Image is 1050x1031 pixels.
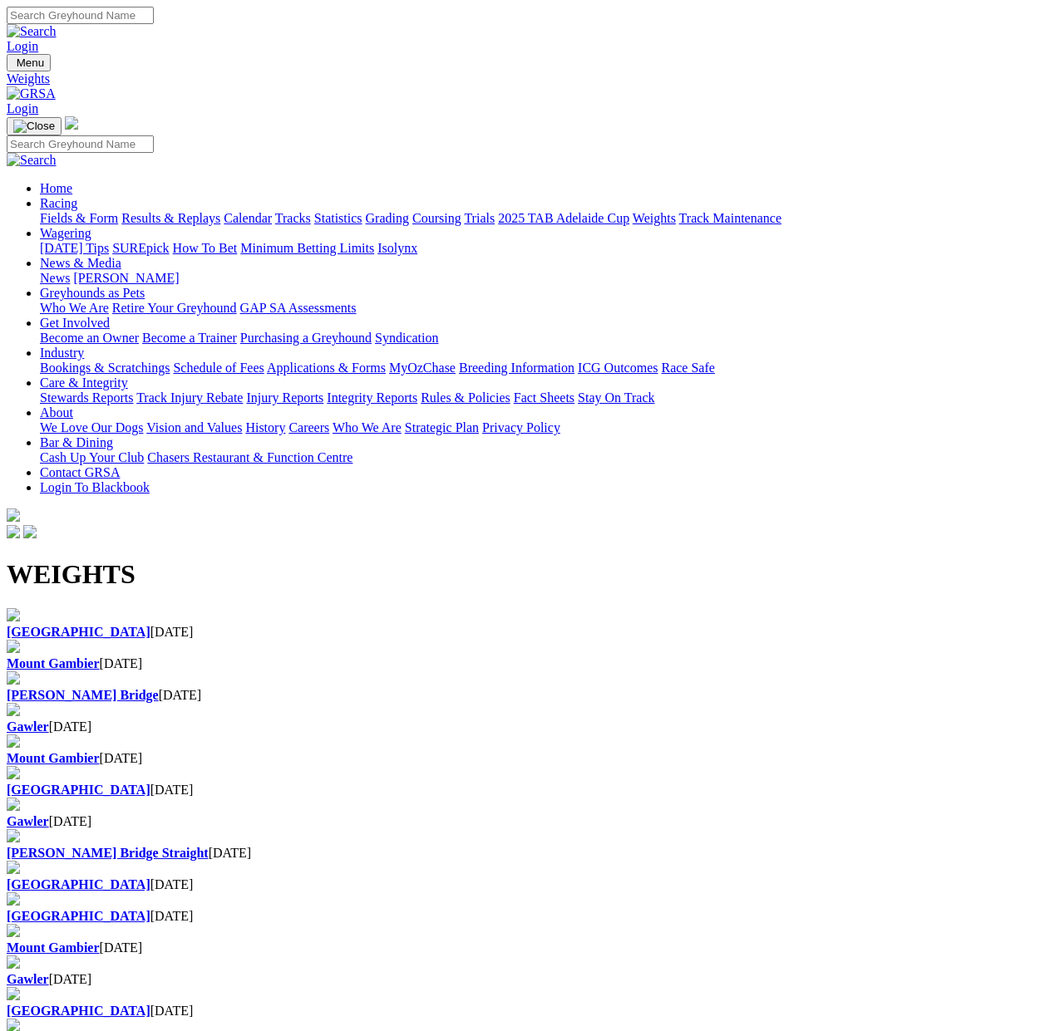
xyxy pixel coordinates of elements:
img: Search [7,24,57,39]
img: file-red.svg [7,892,20,906]
img: file-red.svg [7,829,20,842]
a: Applications & Forms [267,361,386,375]
a: Stay On Track [578,390,654,405]
a: Mount Gambier [7,751,100,765]
div: [DATE] [7,909,1043,924]
div: Bar & Dining [40,450,1043,465]
a: Gawler [7,814,49,828]
a: Isolynx [377,241,417,255]
img: file-red.svg [7,608,20,621]
div: Industry [40,361,1043,376]
a: Gawler [7,972,49,986]
a: Greyhounds as Pets [40,286,145,300]
div: [DATE] [7,656,1043,671]
div: [DATE] [7,751,1043,766]
a: [GEOGRAPHIC_DATA] [7,909,150,923]
img: facebook.svg [7,525,20,538]
h1: WEIGHTS [7,559,1043,590]
a: Vision and Values [146,420,242,434]
a: Mount Gambier [7,940,100,955]
a: Grading [366,211,409,225]
div: [DATE] [7,940,1043,955]
a: [GEOGRAPHIC_DATA] [7,1004,150,1018]
a: Schedule of Fees [173,361,264,375]
a: News [40,271,70,285]
div: [DATE] [7,625,1043,640]
div: [DATE] [7,877,1043,892]
a: ICG Outcomes [578,361,658,375]
a: Minimum Betting Limits [240,241,374,255]
a: Gawler [7,719,49,734]
img: logo-grsa-white.png [65,116,78,130]
a: [GEOGRAPHIC_DATA] [7,783,150,797]
div: [DATE] [7,972,1043,987]
div: [DATE] [7,846,1043,861]
img: Close [13,120,55,133]
a: Tracks [275,211,311,225]
img: twitter.svg [23,525,37,538]
div: Racing [40,211,1043,226]
a: Integrity Reports [327,390,417,405]
div: [DATE] [7,719,1043,734]
img: GRSA [7,86,56,101]
a: [PERSON_NAME] [73,271,179,285]
span: Menu [17,56,44,69]
b: [PERSON_NAME] Bridge Straight [7,846,209,860]
a: Fact Sheets [514,390,574,405]
a: Bookings & Scratchings [40,361,170,375]
a: [DATE] Tips [40,241,109,255]
a: Bar & Dining [40,435,113,449]
img: file-red.svg [7,798,20,811]
a: Track Maintenance [679,211,781,225]
a: Login [7,101,38,115]
a: Careers [288,420,329,434]
a: Coursing [412,211,461,225]
a: Strategic Plan [405,420,479,434]
img: Search [7,153,57,168]
div: Greyhounds as Pets [40,301,1043,316]
a: How To Bet [173,241,238,255]
a: Fields & Form [40,211,118,225]
div: Wagering [40,241,1043,256]
div: [DATE] [7,688,1043,703]
a: We Love Our Dogs [40,420,143,434]
a: Login To Blackbook [40,480,150,494]
img: file-red.svg [7,924,20,937]
a: [PERSON_NAME] Bridge [7,688,159,702]
div: [DATE] [7,783,1043,798]
a: Weights [7,71,1043,86]
a: Who We Are [40,301,109,315]
a: Racing [40,196,77,210]
a: [GEOGRAPHIC_DATA] [7,625,150,639]
a: Track Injury Rebate [136,390,243,405]
a: Contact GRSA [40,465,120,479]
button: Toggle navigation [7,54,51,71]
img: file-red.svg [7,861,20,874]
a: 2025 TAB Adelaide Cup [498,211,629,225]
a: Get Involved [40,316,110,330]
a: Results & Replays [121,211,220,225]
a: Stewards Reports [40,390,133,405]
a: Statistics [314,211,362,225]
a: Rules & Policies [421,390,510,405]
div: [DATE] [7,814,1043,829]
a: Mount Gambier [7,656,100,670]
a: Trials [464,211,495,225]
a: Syndication [375,331,438,345]
a: SUREpick [112,241,169,255]
a: Breeding Information [459,361,574,375]
a: Login [7,39,38,53]
img: file-red.svg [7,955,20,969]
a: Chasers Restaurant & Function Centre [147,450,352,464]
div: News & Media [40,271,1043,286]
a: GAP SA Assessments [240,301,357,315]
a: Home [40,181,72,195]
